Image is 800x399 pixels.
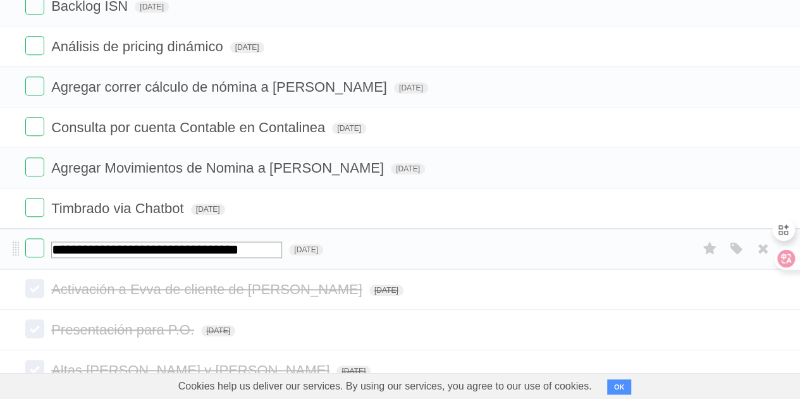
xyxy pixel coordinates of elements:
[25,319,44,338] label: Done
[25,36,44,55] label: Done
[25,198,44,217] label: Done
[369,285,403,296] span: [DATE]
[394,82,428,94] span: [DATE]
[51,322,197,338] span: Presentación para P.O.
[607,379,632,395] button: OK
[191,204,225,215] span: [DATE]
[51,362,333,378] span: Altas [PERSON_NAME] y [PERSON_NAME]
[25,77,44,95] label: Done
[201,325,235,336] span: [DATE]
[698,238,722,259] label: Star task
[51,200,187,216] span: Timbrado via Chatbot
[51,79,390,95] span: Agregar correr cálculo de nómina a [PERSON_NAME]
[25,360,44,379] label: Done
[25,117,44,136] label: Done
[391,163,425,175] span: [DATE]
[230,42,264,53] span: [DATE]
[51,120,328,135] span: Consulta por cuenta Contable en Contalinea
[51,160,387,176] span: Agregar Movimientos de Nomina a [PERSON_NAME]
[25,238,44,257] label: Done
[289,244,323,255] span: [DATE]
[51,281,366,297] span: Activación a Evva de cliente de [PERSON_NAME]
[166,374,605,399] span: Cookies help us deliver our services. By using our services, you agree to our use of cookies.
[332,123,366,134] span: [DATE]
[135,1,169,13] span: [DATE]
[25,157,44,176] label: Done
[51,39,226,54] span: Análisis de pricing dinámico
[336,365,371,377] span: [DATE]
[25,279,44,298] label: Done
